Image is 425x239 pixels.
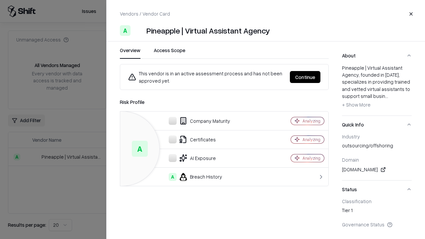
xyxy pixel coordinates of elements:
button: Overview [120,47,140,59]
div: Risk Profile [120,98,329,106]
div: This vendor is in an active assessment process and has not been approved yet. [128,70,285,84]
img: Pineapple | Virtual Assistant Agency [133,25,144,36]
div: Classification [342,198,412,204]
div: A [120,25,130,36]
div: A [132,141,148,157]
button: About [342,47,412,64]
span: + Show More [342,102,371,108]
button: Status [342,181,412,198]
button: Quick Info [342,116,412,133]
div: Analyzing [302,118,320,124]
div: Certificates [126,135,268,143]
button: Access Scope [154,47,185,59]
div: Pineapple | Virtual Assistant Agency [146,25,270,36]
div: Analyzing [302,155,320,161]
div: Pineapple | Virtual Assistant Agency, founded in [DATE], specializes in providing trained and vet... [342,64,412,110]
div: Quick Info [342,133,412,180]
span: ... [385,93,388,99]
div: A [169,173,177,181]
div: About [342,64,412,116]
div: Industry [342,133,412,139]
div: AI Exposure [126,154,268,162]
div: Domain [342,157,412,163]
div: Company Maturity [126,117,268,125]
div: Governance Status [342,221,412,227]
div: Tier 1 [342,207,412,216]
div: Breach History [126,173,268,181]
div: [DOMAIN_NAME] [342,166,412,174]
div: Analyzing [302,137,320,142]
p: Vendors / Vendor Card [120,10,170,17]
button: Continue [290,71,320,83]
button: + Show More [342,100,371,110]
div: outsourcing/offshoring [342,142,412,151]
